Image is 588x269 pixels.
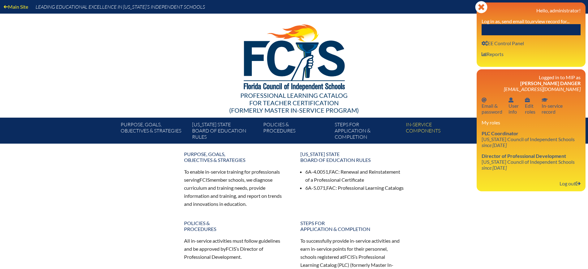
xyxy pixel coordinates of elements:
[403,120,474,144] a: In-servicecomponents
[230,14,358,98] img: FCISlogo221.eps
[180,149,292,165] a: Purpose, goals,objectives & strategies
[226,246,236,252] span: FCIS
[482,142,507,148] i: since [DATE]
[118,120,189,144] a: Purpose, goals,objectives & strategies
[482,153,566,159] span: Director of Professional Development
[479,129,577,149] a: PLC Coordinator [US_STATE] Council of Independent Schools since [DATE]
[184,168,288,208] p: To enable in-service training for professionals serving member schools, we diagnose curriculum an...
[482,7,581,13] h3: Hello, administrator!
[332,120,403,144] a: Steps forapplication & completion
[520,80,581,86] span: [PERSON_NAME] Danger
[482,98,487,102] svg: Email password
[1,2,31,11] a: Main Site
[525,98,530,102] svg: User info
[479,50,506,58] a: User infoReports
[482,52,487,57] svg: User info
[297,218,408,234] a: Steps forapplication & completion
[482,130,518,136] span: PLC Coordinator
[116,92,472,114] div: Professional Learning Catalog (formerly Master In-service Program)
[479,152,577,172] a: Director of Professional Development [US_STATE] Council of Independent Schools since [DATE]
[249,99,339,106] span: for Teacher Certification
[506,96,521,116] a: User infoUserinfo
[542,98,548,102] svg: In-service record
[482,74,581,92] h3: Logged in to MIP as
[482,119,581,125] h3: My roles
[509,98,513,102] svg: User info
[261,120,332,144] a: Policies &Procedures
[557,179,583,188] a: Log outLog out
[339,262,348,268] span: PLC
[479,96,505,116] a: Email passwordEmail &password
[305,184,404,192] li: 6A-5.071, : Professional Learning Catalogs
[305,168,404,184] li: 6A-4.0051, : Renewal and Reinstatement of a Professional Certificate
[482,18,569,24] label: Log in as, send email to, view record for...
[504,86,581,92] span: [EMAIL_ADDRESS][DOMAIN_NAME]
[297,149,408,165] a: [US_STATE] StateBoard of Education rules
[539,96,565,116] a: In-service recordIn-servicerecord
[344,254,354,260] span: FCIS
[479,39,526,47] a: User infoEE Control Panel
[326,185,336,191] span: FAC
[522,96,538,116] a: User infoEditroles
[482,41,488,46] svg: User info
[482,165,507,171] i: since [DATE]
[200,177,210,183] span: FCIS
[190,120,261,144] a: [US_STATE] StateBoard of Education rules
[180,218,292,234] a: Policies &Procedures
[184,237,288,261] p: All in-service activities must follow guidelines and be approved by ’s Director of Professional D...
[531,18,535,24] i: or
[475,1,487,13] svg: Close
[576,181,581,186] svg: Log out
[329,169,338,175] span: FAC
